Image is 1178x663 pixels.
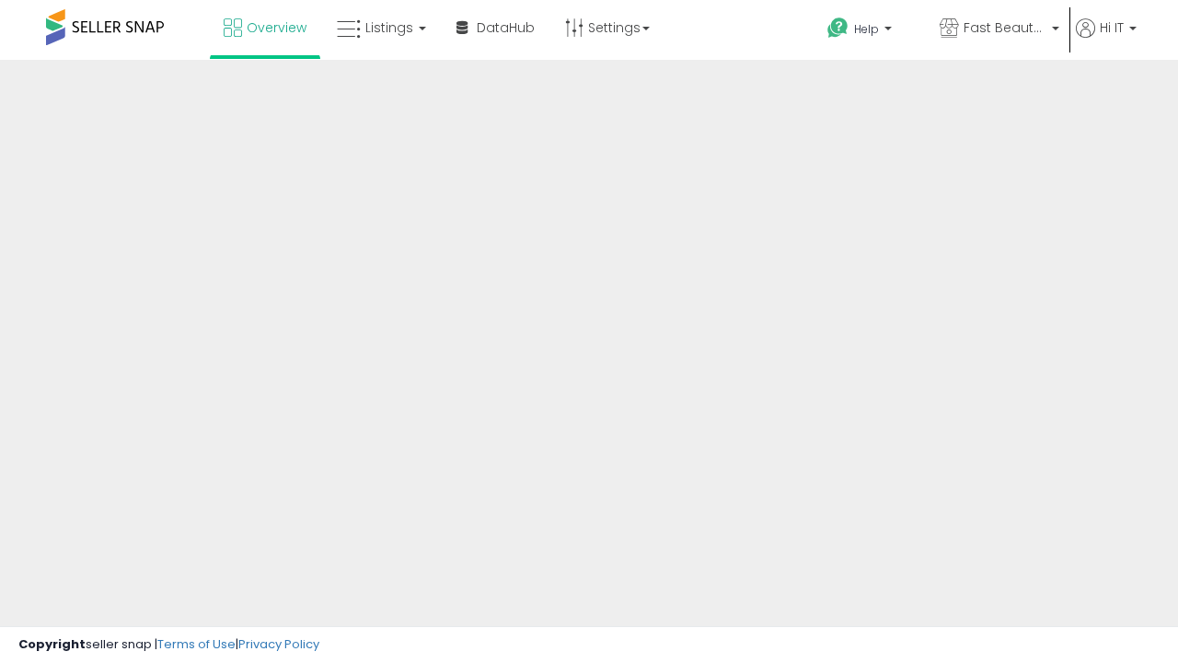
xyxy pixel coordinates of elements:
[365,18,413,37] span: Listings
[477,18,535,37] span: DataHub
[854,21,879,37] span: Help
[1100,18,1124,37] span: Hi IT
[238,635,319,653] a: Privacy Policy
[247,18,306,37] span: Overview
[157,635,236,653] a: Terms of Use
[813,3,923,60] a: Help
[826,17,849,40] i: Get Help
[1076,18,1137,60] a: Hi IT
[18,635,86,653] strong: Copyright
[964,18,1046,37] span: Fast Beauty ([GEOGRAPHIC_DATA])
[18,636,319,654] div: seller snap | |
